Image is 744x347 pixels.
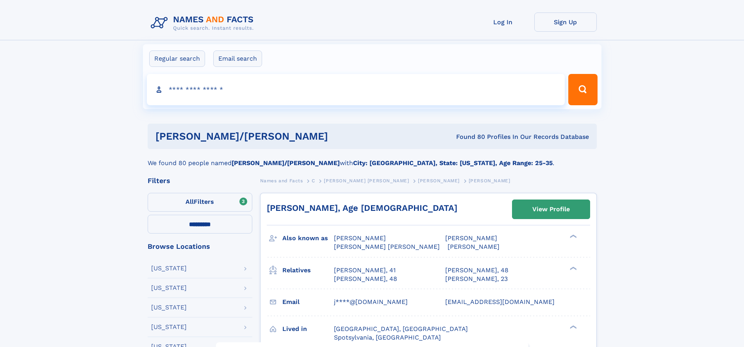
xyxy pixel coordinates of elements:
a: [PERSON_NAME] [418,176,460,185]
b: City: [GEOGRAPHIC_DATA], State: [US_STATE], Age Range: 25-35 [353,159,553,167]
h3: Relatives [282,264,334,277]
b: [PERSON_NAME]/[PERSON_NAME] [232,159,340,167]
a: [PERSON_NAME] [PERSON_NAME] [324,176,409,185]
div: We found 80 people named with . [148,149,597,168]
span: [PERSON_NAME] [469,178,510,183]
span: All [186,198,194,205]
div: Browse Locations [148,243,252,250]
a: Sign Up [534,13,597,32]
div: [US_STATE] [151,285,187,291]
span: [PERSON_NAME] [334,234,386,242]
div: ❯ [568,324,577,329]
div: View Profile [532,200,570,218]
label: Filters [148,193,252,212]
span: [EMAIL_ADDRESS][DOMAIN_NAME] [445,298,555,306]
a: [PERSON_NAME], 48 [334,275,397,283]
h3: Also known as [282,232,334,245]
label: Regular search [149,50,205,67]
a: C [312,176,315,185]
div: ❯ [568,234,577,239]
input: search input [147,74,565,105]
div: [US_STATE] [151,324,187,330]
div: Filters [148,177,252,184]
span: [PERSON_NAME] [418,178,460,183]
a: [PERSON_NAME], 48 [445,266,508,275]
div: ❯ [568,266,577,271]
div: [US_STATE] [151,265,187,271]
img: Logo Names and Facts [148,13,260,34]
div: [US_STATE] [151,304,187,311]
span: C [312,178,315,183]
div: Found 80 Profiles In Our Records Database [392,133,589,141]
span: Spotsylvania, [GEOGRAPHIC_DATA] [334,334,441,341]
label: Email search [213,50,262,67]
h1: [PERSON_NAME]/[PERSON_NAME] [155,131,392,141]
span: [GEOGRAPHIC_DATA], [GEOGRAPHIC_DATA] [334,325,468,333]
a: Log In [472,13,534,32]
a: View Profile [512,200,590,219]
a: [PERSON_NAME], Age [DEMOGRAPHIC_DATA] [267,203,457,213]
h3: Lived in [282,322,334,336]
a: [PERSON_NAME], 41 [334,266,396,275]
span: [PERSON_NAME] [448,243,500,250]
span: [PERSON_NAME] [PERSON_NAME] [324,178,409,183]
span: [PERSON_NAME] [PERSON_NAME] [334,243,440,250]
span: [PERSON_NAME] [445,234,497,242]
button: Search Button [568,74,597,105]
a: Names and Facts [260,176,303,185]
a: [PERSON_NAME], 23 [445,275,508,283]
h3: Email [282,295,334,309]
